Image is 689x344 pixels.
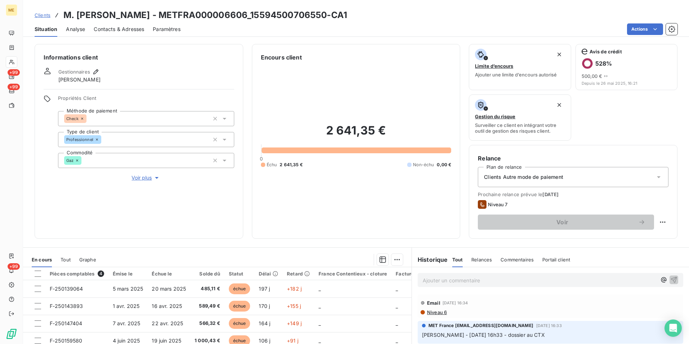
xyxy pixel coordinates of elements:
[260,156,263,162] span: 0
[475,72,557,78] span: Ajouter une limite d’encours autorisé
[501,257,534,263] span: Commentaires
[542,257,570,263] span: Portail client
[582,81,671,85] span: Depuis le 26 mai 2025, 16:21
[152,320,183,326] span: 22 avr. 2025
[664,319,682,337] div: Open Intercom Messenger
[152,286,186,292] span: 20 mars 2025
[319,286,321,292] span: _
[8,84,20,90] span: +99
[261,53,302,62] h6: Encours client
[6,4,17,16] div: ME
[153,26,181,33] span: Paramètres
[58,174,234,182] button: Voir plus
[86,115,92,122] input: Ajouter une valeur
[469,44,571,90] button: Limite d’encoursAjouter une limite d’encours autorisé
[229,271,250,277] div: Statut
[582,73,602,79] span: 500,00 €
[478,215,654,230] button: Voir
[50,303,83,309] span: F-250143893
[113,320,141,326] span: 7 avr. 2025
[259,338,270,344] span: 106 j
[81,157,87,164] input: Ajouter une valeur
[595,60,612,67] h6: 528 %
[478,154,668,163] h6: Relance
[413,162,434,168] span: Non-échu
[469,94,571,141] button: Gestion du risqueSurveiller ce client en intégrant votre outil de gestion des risques client.
[195,303,220,310] span: 589,49 €
[66,137,93,142] span: Professionnel
[412,255,448,264] h6: Historique
[35,12,50,19] a: Clients
[542,191,559,197] span: [DATE]
[536,323,562,328] span: [DATE] 16:33
[259,303,270,309] span: 170 j
[428,322,533,329] span: MET France [EMAIL_ADDRESS][DOMAIN_NAME]
[426,309,447,315] span: Niveau 6
[267,162,277,168] span: Échu
[484,173,563,181] span: Clients Autre mode de paiement
[50,270,104,277] div: Pièces comptables
[98,270,104,277] span: 4
[152,338,181,344] span: 19 juin 2025
[475,63,513,69] span: Limite d’encours
[50,286,83,292] span: F-250139064
[132,174,160,181] span: Voir plus
[319,320,321,326] span: _
[229,301,250,312] span: échue
[319,338,321,344] span: _
[229,318,250,329] span: échue
[35,12,50,18] span: Clients
[113,286,143,292] span: 5 mars 2025
[259,271,278,277] div: Délai
[319,271,387,277] div: France Contentieux - cloture
[6,328,17,340] img: Logo LeanPay
[63,9,347,22] h3: M. [PERSON_NAME] - METFRA000006606_15594500706550-CA1
[486,219,638,225] span: Voir
[152,271,186,277] div: Échue le
[396,303,398,309] span: _
[152,303,182,309] span: 16 avr. 2025
[488,202,507,207] span: Niveau 7
[195,285,220,292] span: 485,11 €
[287,320,302,326] span: +149 j
[50,320,83,326] span: F-250147404
[113,303,140,309] span: 1 avr. 2025
[443,301,468,305] span: [DATE] 16:34
[50,338,83,344] span: F-250159580
[113,271,143,277] div: Émise le
[113,338,140,344] span: 4 juin 2025
[195,320,220,327] span: 566,32 €
[259,286,270,292] span: 197 j
[229,283,250,294] span: échue
[58,69,90,75] span: Gestionnaires
[422,332,545,338] span: [PERSON_NAME] - [DATE] 16h33 - dossier au CTX
[44,53,234,62] h6: Informations client
[590,49,622,54] span: Avis de crédit
[66,116,79,121] span: Check
[66,26,85,33] span: Analyse
[627,23,663,35] button: Actions
[427,300,440,306] span: Email
[396,338,398,344] span: _
[287,338,298,344] span: +91 j
[58,76,101,83] span: [PERSON_NAME]
[287,286,302,292] span: +182 j
[61,257,71,263] span: Tout
[101,136,107,143] input: Ajouter une valeur
[35,26,57,33] span: Situation
[32,257,52,263] span: En cours
[8,69,20,76] span: +99
[58,95,234,105] span: Propriétés Client
[396,286,398,292] span: _
[396,320,398,326] span: _
[471,257,492,263] span: Relances
[259,320,270,326] span: 164 j
[437,162,451,168] span: 0,00 €
[287,271,310,277] div: Retard
[478,191,668,197] span: Prochaine relance prévue le
[195,271,220,277] div: Solde dû
[287,303,301,309] span: +155 j
[396,271,445,277] div: Facture / Echéancier
[8,263,20,270] span: +99
[66,158,74,163] span: Gaz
